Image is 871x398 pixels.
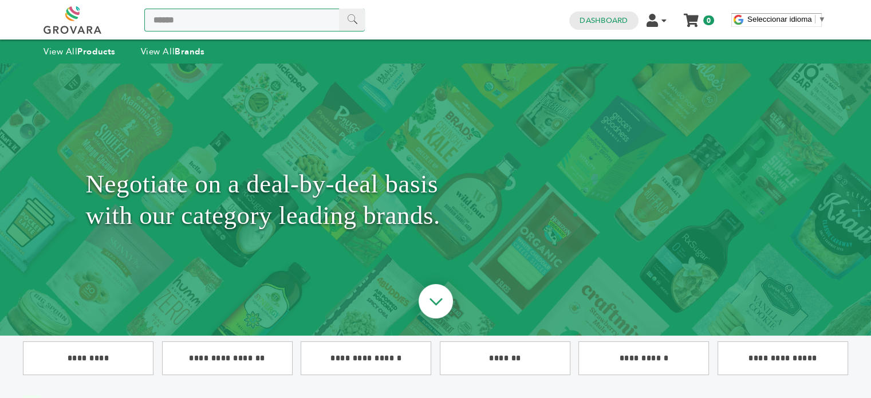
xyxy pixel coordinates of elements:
[405,273,466,333] img: ourBrandsHeroArrow.png
[44,46,116,57] a: View AllProducts
[815,15,815,23] span: ​
[703,15,714,25] span: 0
[747,15,826,23] a: Seleccionar idioma​
[580,15,628,26] a: Dashboard
[86,92,786,307] h1: Negotiate on a deal-by-deal basis with our category leading brands.
[685,10,698,22] a: My Cart
[77,46,115,57] strong: Products
[144,9,365,31] input: Search a product or brand...
[175,46,204,57] strong: Brands
[818,15,826,23] span: ▼
[141,46,205,57] a: View AllBrands
[747,15,812,23] span: Seleccionar idioma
